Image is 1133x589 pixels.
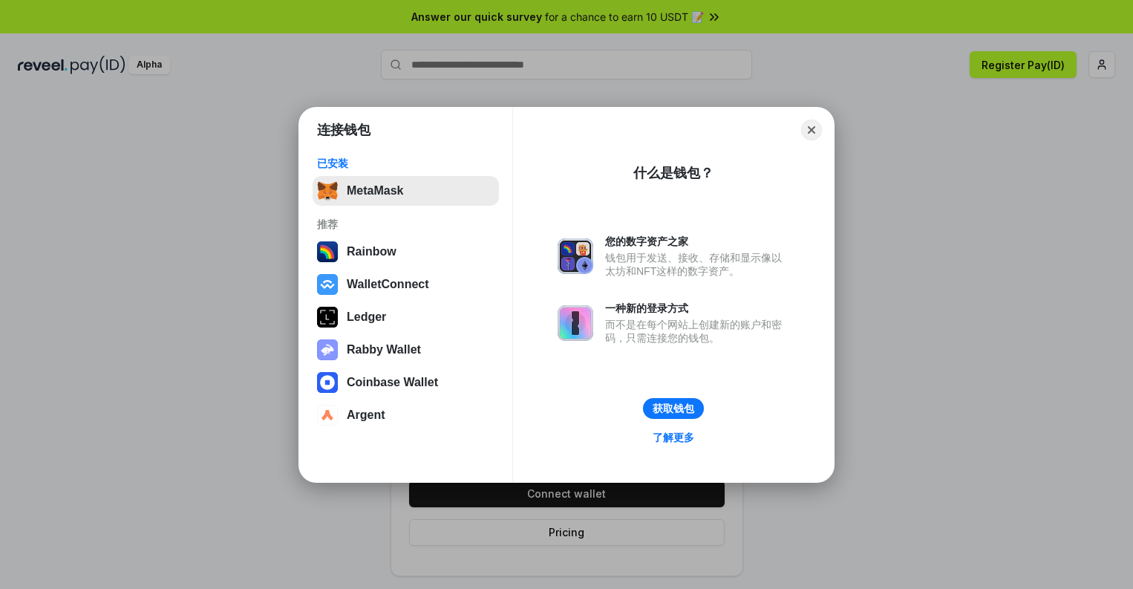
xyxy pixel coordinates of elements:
div: MetaMask [347,184,403,198]
a: 了解更多 [644,428,703,447]
img: svg+xml,%3Csvg%20xmlns%3D%22http%3A%2F%2Fwww.w3.org%2F2000%2Fsvg%22%20fill%3D%22none%22%20viewBox... [558,305,593,341]
img: svg+xml,%3Csvg%20fill%3D%22none%22%20height%3D%2233%22%20viewBox%3D%220%200%2035%2033%22%20width%... [317,180,338,201]
div: Rabby Wallet [347,343,421,357]
div: 已安装 [317,157,494,170]
img: svg+xml,%3Csvg%20width%3D%2228%22%20height%3D%2228%22%20viewBox%3D%220%200%2028%2028%22%20fill%3D... [317,405,338,426]
button: Argent [313,400,499,430]
div: 推荐 [317,218,494,231]
img: svg+xml,%3Csvg%20xmlns%3D%22http%3A%2F%2Fwww.w3.org%2F2000%2Fsvg%22%20fill%3D%22none%22%20viewBox... [558,238,593,274]
div: 您的数字资产之家 [605,235,789,248]
img: svg+xml,%3Csvg%20xmlns%3D%22http%3A%2F%2Fwww.w3.org%2F2000%2Fsvg%22%20fill%3D%22none%22%20viewBox... [317,339,338,360]
div: 钱包用于发送、接收、存储和显示像以太坊和NFT这样的数字资产。 [605,251,789,278]
button: Rainbow [313,237,499,267]
div: Coinbase Wallet [347,376,438,389]
div: WalletConnect [347,278,429,291]
button: WalletConnect [313,270,499,299]
img: svg+xml,%3Csvg%20width%3D%22120%22%20height%3D%22120%22%20viewBox%3D%220%200%20120%20120%22%20fil... [317,241,338,262]
h1: 连接钱包 [317,121,370,139]
button: Rabby Wallet [313,335,499,365]
div: Ledger [347,310,386,324]
img: svg+xml,%3Csvg%20width%3D%2228%22%20height%3D%2228%22%20viewBox%3D%220%200%2028%2028%22%20fill%3D... [317,372,338,393]
button: Close [801,120,822,140]
div: 什么是钱包？ [633,164,714,182]
div: Argent [347,409,385,422]
button: Coinbase Wallet [313,368,499,397]
div: 而不是在每个网站上创建新的账户和密码，只需连接您的钱包。 [605,318,789,345]
div: Rainbow [347,245,396,258]
button: 获取钱包 [643,398,704,419]
div: 一种新的登录方式 [605,302,789,315]
button: Ledger [313,302,499,332]
div: 获取钱包 [653,402,694,415]
div: 了解更多 [653,431,694,444]
button: MetaMask [313,176,499,206]
img: svg+xml,%3Csvg%20xmlns%3D%22http%3A%2F%2Fwww.w3.org%2F2000%2Fsvg%22%20width%3D%2228%22%20height%3... [317,307,338,328]
img: svg+xml,%3Csvg%20width%3D%2228%22%20height%3D%2228%22%20viewBox%3D%220%200%2028%2028%22%20fill%3D... [317,274,338,295]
